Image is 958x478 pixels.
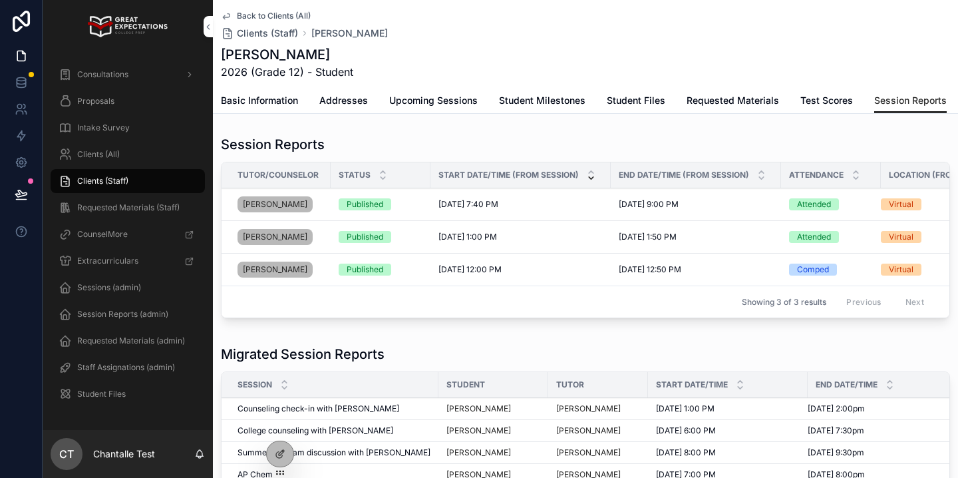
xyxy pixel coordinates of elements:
a: [PERSON_NAME] [556,447,640,458]
a: Clients (All) [51,142,205,166]
a: [PERSON_NAME] [238,196,313,212]
div: Virtual [889,198,913,210]
a: Back to Clients (All) [221,11,311,21]
a: Consultations [51,63,205,87]
a: Proposals [51,89,205,113]
span: Clients (All) [77,149,120,160]
span: [DATE] 1:00 PM [438,232,497,242]
a: Published [339,198,422,210]
span: Requested Materials [687,94,779,107]
span: Tutor/Counselor [238,170,319,180]
span: [DATE] 1:50 PM [619,232,677,242]
a: [PERSON_NAME] [556,425,621,436]
a: [PERSON_NAME] [556,425,640,436]
span: [DATE] 7:40 PM [438,199,498,210]
div: Published [347,198,383,210]
span: End Date/Time (from Session) [619,170,749,180]
div: Comped [797,264,829,276]
span: College counseling with [PERSON_NAME] [238,425,393,436]
span: Clients (Staff) [237,27,298,40]
span: Session Reports [874,94,947,107]
a: [DATE] 1:50 PM [619,232,773,242]
a: Requested Materials (Staff) [51,196,205,220]
a: [PERSON_NAME] [446,447,540,458]
a: Published [339,264,422,276]
a: Upcoming Sessions [389,89,478,115]
a: Sessions (admin) [51,276,205,300]
a: [PERSON_NAME] [238,194,323,215]
a: [DATE] 7:40 PM [438,199,603,210]
span: [DATE] 7:30pm [808,425,864,436]
a: [PERSON_NAME] [238,262,313,278]
a: Test Scores [800,89,853,115]
span: [DATE] 12:50 PM [619,264,681,275]
span: Extracurriculars [77,256,138,266]
span: Test Scores [800,94,853,107]
a: [PERSON_NAME] [238,259,323,280]
a: [DATE] 9:00 PM [619,199,773,210]
span: [DATE] 1:00 PM [656,403,715,414]
div: Virtual [889,231,913,243]
a: Session Reports [874,89,947,114]
span: Staff Assignations (admin) [77,362,175,373]
span: Intake Survey [77,122,130,133]
a: [PERSON_NAME] [446,403,511,414]
a: [PERSON_NAME] [238,226,323,248]
a: [PERSON_NAME] [446,425,511,436]
span: Session [238,379,272,390]
a: Requested Materials (admin) [51,329,205,353]
a: Session Reports (admin) [51,302,205,326]
a: [DATE] 7:30pm [808,425,943,436]
span: Requested Materials (Staff) [77,202,180,213]
span: [DATE] 6:00 PM [656,425,716,436]
span: Requested Materials (admin) [77,336,185,346]
a: Summer program discussion with [PERSON_NAME] [238,447,430,458]
a: [PERSON_NAME] [556,447,621,458]
span: Status [339,170,371,180]
a: Requested Materials [687,89,779,115]
div: Attended [797,198,831,210]
span: Start Date/Time [656,379,728,390]
span: Student Files [77,389,126,399]
a: [PERSON_NAME] [311,27,388,40]
a: College counseling with [PERSON_NAME] [238,425,430,436]
a: [PERSON_NAME] [238,229,313,245]
a: Student Files [607,89,665,115]
a: Attended [789,198,873,210]
a: [DATE] 12:50 PM [619,264,773,275]
span: Counseling check-in with [PERSON_NAME] [238,403,399,414]
a: [PERSON_NAME] [556,403,621,414]
span: [DATE] 9:00 PM [619,199,679,210]
a: Intake Survey [51,116,205,140]
a: [DATE] 2:00pm [808,403,943,414]
h1: Migrated Session Reports [221,345,385,363]
span: [DATE] 9:30pm [808,447,864,458]
a: [PERSON_NAME] [446,447,511,458]
span: Student Files [607,94,665,107]
span: [PERSON_NAME] [243,232,307,242]
span: [PERSON_NAME] [243,199,307,210]
a: Clients (Staff) [221,27,298,40]
span: Back to Clients (All) [237,11,311,21]
a: Student Files [51,382,205,406]
a: [PERSON_NAME] [556,403,640,414]
a: Clients (Staff) [51,169,205,193]
span: Sessions (admin) [77,282,141,293]
span: Session Reports (admin) [77,309,168,320]
a: [DATE] 8:00 PM [656,447,800,458]
a: [DATE] 12:00 PM [438,264,603,275]
a: Attended [789,231,873,243]
a: Comped [789,264,873,276]
span: Start Date/Time (from Session) [438,170,579,180]
span: Proposals [77,96,114,107]
h1: Session Reports [221,135,325,154]
a: Addresses [319,89,368,115]
a: CounselMore [51,222,205,246]
a: Student Milestones [499,89,585,115]
a: Counseling check-in with [PERSON_NAME] [238,403,430,414]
